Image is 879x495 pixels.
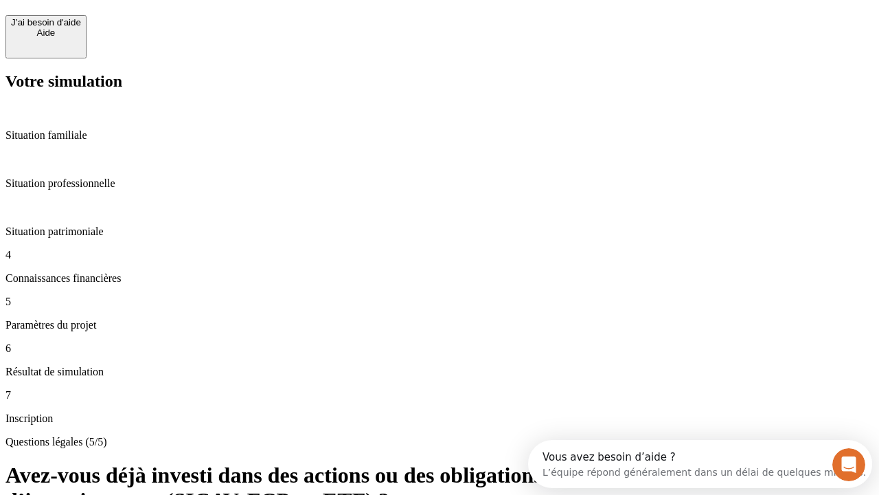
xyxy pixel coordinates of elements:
[14,23,338,37] div: L’équipe répond généralement dans un délai de quelques minutes.
[5,15,87,58] button: J’ai besoin d'aideAide
[5,342,874,355] p: 6
[5,249,874,261] p: 4
[5,225,874,238] p: Situation patrimoniale
[5,412,874,425] p: Inscription
[5,272,874,285] p: Connaissances financières
[5,129,874,142] p: Situation familiale
[5,436,874,448] p: Questions légales (5/5)
[5,389,874,401] p: 7
[5,319,874,331] p: Paramètres du projet
[528,440,872,488] iframe: Intercom live chat discovery launcher
[5,72,874,91] h2: Votre simulation
[11,17,81,27] div: J’ai besoin d'aide
[5,177,874,190] p: Situation professionnelle
[5,366,874,378] p: Résultat de simulation
[11,27,81,38] div: Aide
[14,12,338,23] div: Vous avez besoin d’aide ?
[5,5,378,43] div: Ouvrir le Messenger Intercom
[5,296,874,308] p: 5
[832,448,865,481] iframe: Intercom live chat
